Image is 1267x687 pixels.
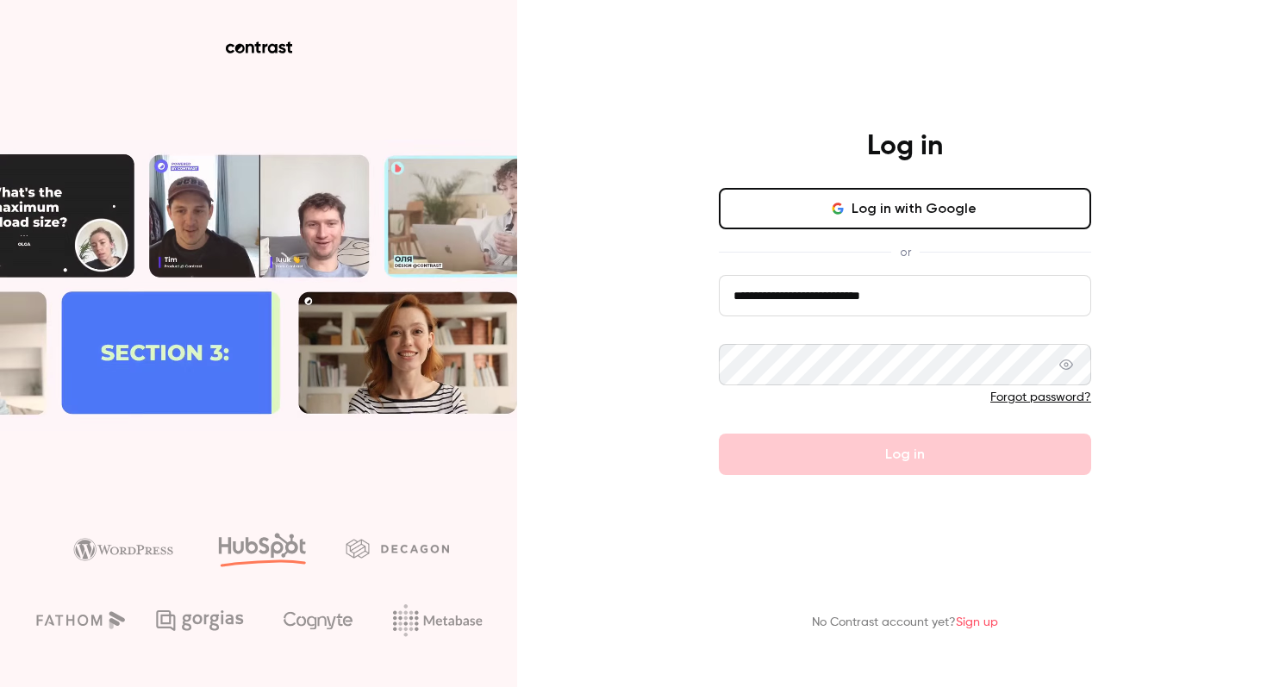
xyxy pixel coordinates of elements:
[346,539,449,558] img: decagon
[719,188,1091,229] button: Log in with Google
[891,243,920,261] span: or
[812,614,998,632] p: No Contrast account yet?
[990,391,1091,403] a: Forgot password?
[867,129,943,164] h4: Log in
[956,616,998,628] a: Sign up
